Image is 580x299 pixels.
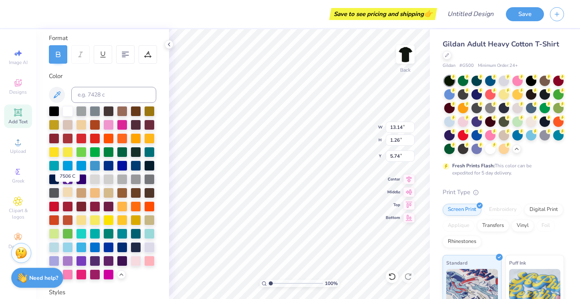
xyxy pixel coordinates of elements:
span: Top [386,202,400,208]
span: Add Text [8,118,28,125]
img: Back [397,46,413,62]
span: Gildan Adult Heavy Cotton T-Shirt [443,39,559,49]
input: Untitled Design [441,6,500,22]
div: 7506 C [55,171,80,182]
span: Bottom [386,215,400,221]
span: Greek [12,178,24,184]
span: 👉 [424,9,433,18]
span: Gildan [443,62,455,69]
button: Save [506,7,544,21]
div: Transfers [477,220,509,232]
div: Vinyl [512,220,534,232]
strong: Fresh Prints Flash: [452,163,495,169]
div: Save to see pricing and shipping [331,8,435,20]
span: # G500 [459,62,474,69]
div: Applique [443,220,475,232]
div: Foil [536,220,555,232]
span: Minimum Order: 24 + [478,62,518,69]
span: Upload [10,148,26,155]
span: Image AI [9,59,28,66]
span: Center [386,177,400,182]
span: Middle [386,189,400,195]
span: Designs [9,89,27,95]
span: 100 % [325,280,338,287]
div: Rhinestones [443,236,481,248]
span: Decorate [8,243,28,250]
span: Standard [446,259,467,267]
div: Styles [49,288,156,297]
span: Clipart & logos [4,207,32,220]
div: Color [49,72,156,81]
span: Puff Ink [509,259,526,267]
div: Digital Print [524,204,563,216]
div: Print Type [443,188,564,197]
div: This color can be expedited for 5 day delivery. [452,162,551,177]
div: Embroidery [484,204,522,216]
input: e.g. 7428 c [71,87,156,103]
div: Format [49,34,157,43]
strong: Need help? [29,274,58,282]
div: Back [400,66,411,74]
div: Screen Print [443,204,481,216]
